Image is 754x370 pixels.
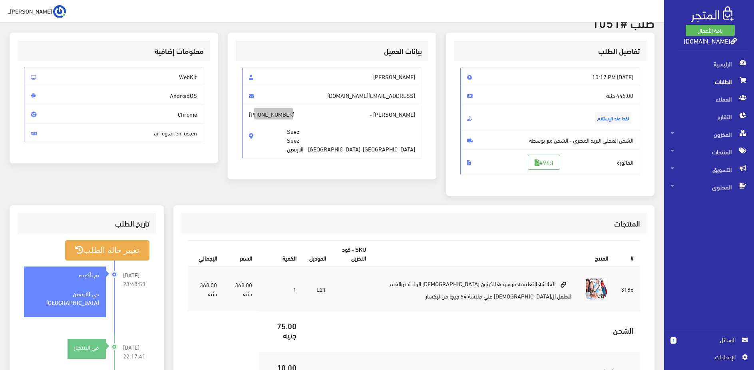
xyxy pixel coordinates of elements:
td: 3186 [615,267,640,311]
span: AndroidOS [24,86,204,105]
a: المحتوى [664,178,754,196]
img: . [691,6,734,22]
button: تغيير حالة الطلب [65,240,149,261]
span: 1 [670,337,676,344]
span: [PERSON_NAME] [242,67,422,86]
a: العملاء [664,90,754,108]
h3: تفاصيل الطلب [460,47,640,55]
a: 1 الرسائل [670,335,748,352]
h5: الشحن [309,326,634,334]
span: المحتوى [670,178,748,196]
span: الطلبات [670,73,748,90]
span: التقارير [670,108,748,125]
a: [DOMAIN_NAME] [684,35,737,46]
span: [PHONE_NUMBER] [249,110,294,119]
span: WebKit [24,67,204,86]
span: الرسائل [683,335,736,344]
span: ar-eg,ar,en-us,en [24,123,204,143]
h3: معلومات إضافية [24,47,204,55]
span: اﻹعدادات [677,352,735,361]
a: #963 [528,155,560,170]
a: الرئيسية [664,55,754,73]
td: 360.00 جنيه [223,267,259,311]
td: 1 [259,267,303,311]
td: الفلاشة التعليميه موسوعة الكرتون [DEMOGRAPHIC_DATA] الهادف والقيم للطفل ال[DEMOGRAPHIC_DATA] علي ... [372,267,578,311]
span: الرئيسية [670,55,748,73]
th: # [615,241,640,267]
h5: 75.00 جنيه [265,321,296,339]
span: الشحن المحلي البريد المصري - الشحن مع بوسطه [460,131,640,150]
h3: تاريخ الطلب [24,220,149,227]
a: التقارير [664,108,754,125]
img: ... [53,5,66,18]
th: الكمية [259,241,303,267]
span: العملاء [670,90,748,108]
a: باقة الأعمال [686,25,735,36]
th: اﻹجمالي [188,241,223,267]
span: نقدا عند الإستلام [595,112,631,124]
td: 360.00 جنيه [188,267,223,311]
a: المنتجات [664,143,754,161]
a: ... [PERSON_NAME]... [6,5,66,18]
span: [DATE] 23:48:53 [123,271,149,288]
th: SKU - كود التخزين [332,241,372,267]
span: 445.00 جنيه [460,86,640,105]
span: المنتجات [670,143,748,161]
th: المنتج [372,241,615,267]
span: الفاتورة [460,149,640,175]
span: [EMAIL_ADDRESS][DOMAIN_NAME] [242,86,422,105]
a: المخزون [664,125,754,143]
span: Chrome [24,105,204,124]
span: [PERSON_NAME] - [242,105,422,159]
h3: المنتجات [188,220,641,227]
th: الموديل [303,241,332,267]
span: [DATE] 10:17 PM [460,67,640,86]
strong: تم تأكيده [79,270,99,279]
div: في الانتظار [68,343,105,352]
span: [DATE] 22:17:41 [123,343,149,360]
strong: حي الاربعين [GEOGRAPHIC_DATA] [46,289,99,306]
a: الطلبات [664,73,754,90]
span: [PERSON_NAME]... [6,6,52,16]
td: E21 [303,267,332,311]
th: السعر [223,241,259,267]
span: التسويق [670,161,748,178]
span: Suez Suez الأربعين - [GEOGRAPHIC_DATA], [GEOGRAPHIC_DATA] [287,119,415,153]
a: اﻹعدادات [670,352,748,365]
span: المخزون [670,125,748,143]
h3: بيانات العميل [242,47,422,55]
